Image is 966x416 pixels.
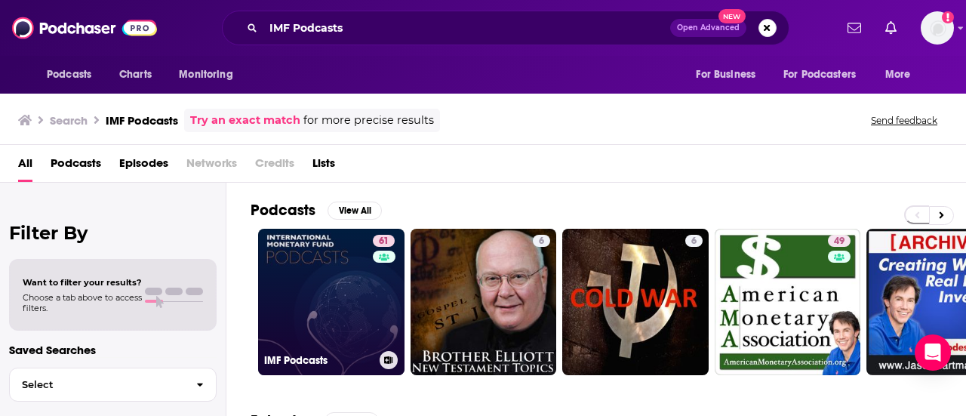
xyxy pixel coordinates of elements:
[222,11,789,45] div: Search podcasts, credits, & more...
[9,222,217,244] h2: Filter By
[255,151,294,182] span: Credits
[36,60,111,89] button: open menu
[312,151,335,182] a: Lists
[258,229,405,375] a: 61IMF Podcasts
[942,11,954,23] svg: Add a profile image
[251,201,315,220] h2: Podcasts
[691,234,697,249] span: 6
[718,9,746,23] span: New
[866,114,942,127] button: Send feedback
[885,64,911,85] span: More
[774,60,878,89] button: open menu
[47,64,91,85] span: Podcasts
[109,60,161,89] a: Charts
[18,151,32,182] a: All
[539,234,544,249] span: 6
[251,201,382,220] a: PodcastsView All
[677,24,740,32] span: Open Advanced
[562,229,709,375] a: 6
[168,60,252,89] button: open menu
[12,14,157,42] img: Podchaser - Follow, Share and Rate Podcasts
[10,380,184,390] span: Select
[373,235,395,247] a: 61
[263,16,670,40] input: Search podcasts, credits, & more...
[119,151,168,182] a: Episodes
[190,112,300,129] a: Try an exact match
[783,64,856,85] span: For Podcasters
[328,202,382,220] button: View All
[9,368,217,402] button: Select
[9,343,217,357] p: Saved Searches
[106,113,178,128] h3: IMF Podcasts
[50,113,88,128] h3: Search
[179,64,232,85] span: Monitoring
[685,235,703,247] a: 6
[921,11,954,45] button: Show profile menu
[921,11,954,45] img: User Profile
[670,19,746,37] button: Open AdvancedNew
[715,229,861,375] a: 49
[696,64,755,85] span: For Business
[841,15,867,41] a: Show notifications dropdown
[411,229,557,375] a: 6
[879,15,903,41] a: Show notifications dropdown
[303,112,434,129] span: for more precise results
[834,234,844,249] span: 49
[23,277,142,288] span: Want to filter your results?
[51,151,101,182] a: Podcasts
[186,151,237,182] span: Networks
[828,235,851,247] a: 49
[533,235,550,247] a: 6
[264,354,374,367] h3: IMF Podcasts
[119,64,152,85] span: Charts
[875,60,930,89] button: open menu
[379,234,389,249] span: 61
[921,11,954,45] span: Logged in as calellac
[685,60,774,89] button: open menu
[915,334,951,371] div: Open Intercom Messenger
[23,292,142,313] span: Choose a tab above to access filters.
